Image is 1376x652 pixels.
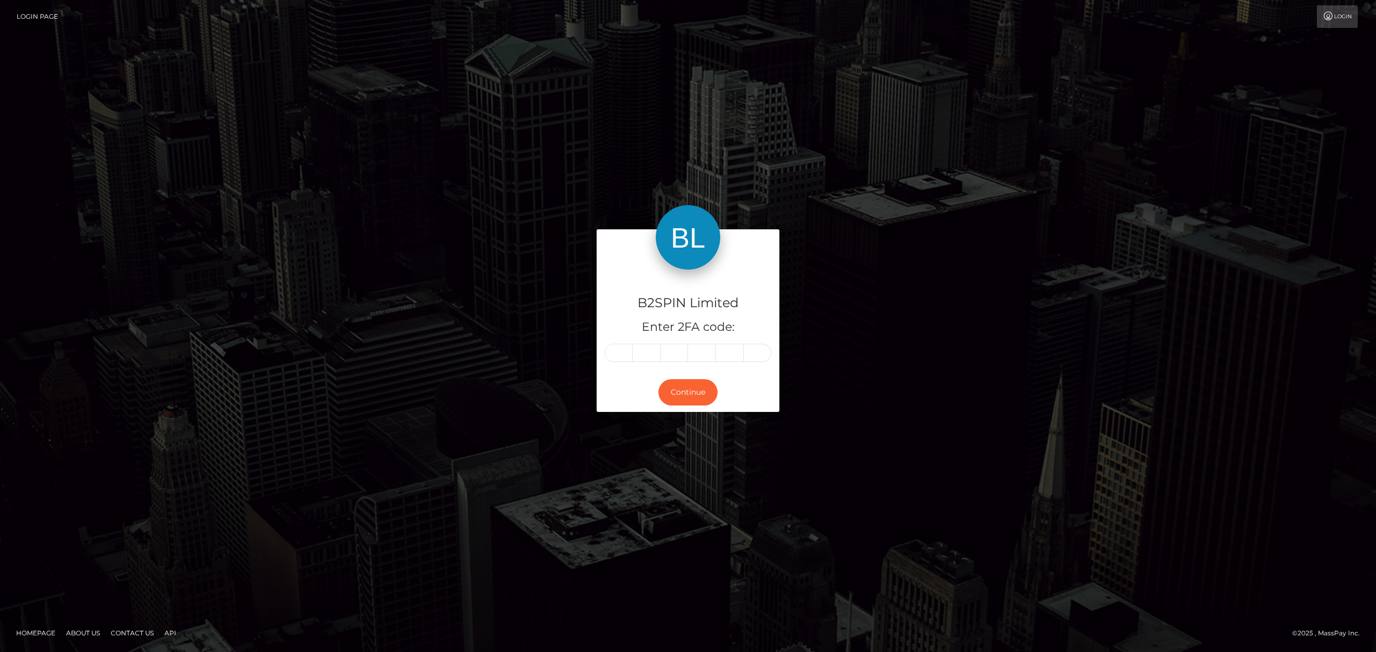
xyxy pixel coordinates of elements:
div: © 2025 , MassPay Inc. [1292,627,1368,639]
h5: Enter 2FA code: [605,319,771,336]
img: B2SPIN Limited [656,205,720,270]
a: Login Page [17,5,58,28]
button: Continue [658,379,718,405]
a: Homepage [12,625,60,641]
h4: B2SPIN Limited [605,294,771,313]
a: API [160,625,181,641]
a: Login [1317,5,1358,28]
a: Contact Us [106,625,158,641]
a: About Us [62,625,104,641]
